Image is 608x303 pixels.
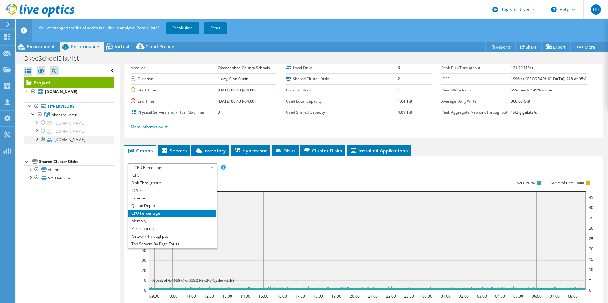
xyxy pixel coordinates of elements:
[149,293,159,299] text: 09:00
[24,111,114,119] a: okeesbcluster
[167,293,177,299] text: 10:00
[39,158,114,165] div: Shared Cluster Disks
[218,87,256,93] b: [DATE] 08:43 (-04:00)
[218,65,270,71] b: Okeechobee County Schools
[485,42,516,52] a: Reports
[295,293,305,299] text: 17:00
[441,109,511,116] label: Peak Aggregate Network Throughput
[234,147,267,154] span: Hypervisor
[440,293,450,299] text: 01:00
[441,76,511,82] label: IOPS
[128,225,216,232] li: Participation
[589,215,593,221] text: 35
[161,147,187,154] span: Servers
[128,217,216,225] li: Memory
[24,88,114,96] a: [DOMAIN_NAME]
[398,87,400,93] b: 1
[441,65,511,71] label: Peak Disk Throughput
[131,76,218,82] label: Duration
[218,98,256,104] b: [DATE] 08:43 (-04:00)
[204,22,227,34] a: Reset
[511,110,537,115] b: 1.42 gigabits/s
[589,226,593,231] text: 30
[589,205,593,210] text: 40
[368,293,377,299] text: 21:00
[240,293,250,299] text: 14:00
[589,277,591,283] text: 5
[404,293,414,299] text: 23:00
[142,268,146,273] text: 20
[541,42,571,52] a: Export
[495,293,505,299] text: 04:00
[128,202,216,210] li: Queue Depth
[568,293,577,299] text: 08:00
[128,240,216,248] li: Top Servers By Page Faults
[286,87,397,93] label: Collector Runs
[152,278,234,283] text: A peak of 6.4 (4.6%) of 139.2 NetCPU Cycles (GHz)
[131,65,218,71] label: Account
[144,287,146,293] text: 0
[258,293,268,299] text: 15:00
[570,42,600,52] a: More
[142,278,146,283] text: 10
[286,65,397,71] label: Local Disks
[589,246,593,252] text: 20
[511,87,553,93] b: 55% reads / 45% writes
[422,293,432,299] text: 00:00
[398,65,400,71] b: 6
[39,25,159,30] span: You've changed the list of nodes included in analysis. Recalculate?
[313,293,323,299] text: 18:00
[349,293,359,299] text: 20:00
[142,258,146,263] text: 30
[52,112,77,118] span: okeesbcluster
[24,119,114,127] a: [DOMAIN_NAME]
[516,181,535,185] text: Net CPU %
[131,98,218,104] label: End Time
[303,147,342,154] span: Cluster Disks
[511,65,533,71] b: 121.20 MB/s
[24,174,114,182] a: VM-Datastore
[275,147,295,154] span: Disks
[398,98,412,104] b: 1.64 TiB
[128,172,216,179] li: IOPS
[128,179,216,187] li: Disk Throughput
[166,22,199,34] a: Recalculate
[441,98,511,104] label: Average Daily Write
[128,147,153,154] span: Graphs
[195,147,226,154] span: Inventory
[350,147,408,154] span: Installed Applications
[459,293,468,299] text: 02:00
[24,102,114,111] a: Hypervisors
[204,293,214,299] text: 12:00
[115,44,129,50] span: Virtual
[515,42,542,52] a: Share
[222,293,232,299] text: 13:00
[286,98,397,104] label: Used Local Capacity
[511,76,586,82] b: 1996 at [GEOGRAPHIC_DATA], 228 at 95%
[531,293,541,299] text: 06:00
[398,110,412,115] b: 4.09 TiB
[218,76,249,82] b: 1 day, 0 hr, 0 min
[131,87,218,93] label: Start Time
[589,257,593,262] text: 15
[386,293,396,299] text: 22:00
[186,293,196,299] text: 11:00
[142,248,146,253] text: 40
[21,55,89,62] h1: OkeeSchoolDistrict
[589,287,591,293] text: 0
[277,293,287,299] text: 16:00
[128,194,216,202] li: Latency
[131,124,168,130] a: More Information
[286,109,397,116] label: Used Shared Capacity
[589,267,593,272] text: 10
[551,7,557,12] svg: \n
[45,89,77,94] b: [DOMAIN_NAME]
[286,76,397,82] label: Shared Cluster Disks
[131,164,213,172] span: CPU Percentage
[477,293,487,299] text: 03:00
[128,210,216,217] li: CPU Percentage
[131,109,218,116] label: Physical Servers and Virtual Machines
[24,77,114,88] a: Project
[511,98,530,104] b: 366.60 GiB
[24,136,114,144] a: [DOMAIN_NAME]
